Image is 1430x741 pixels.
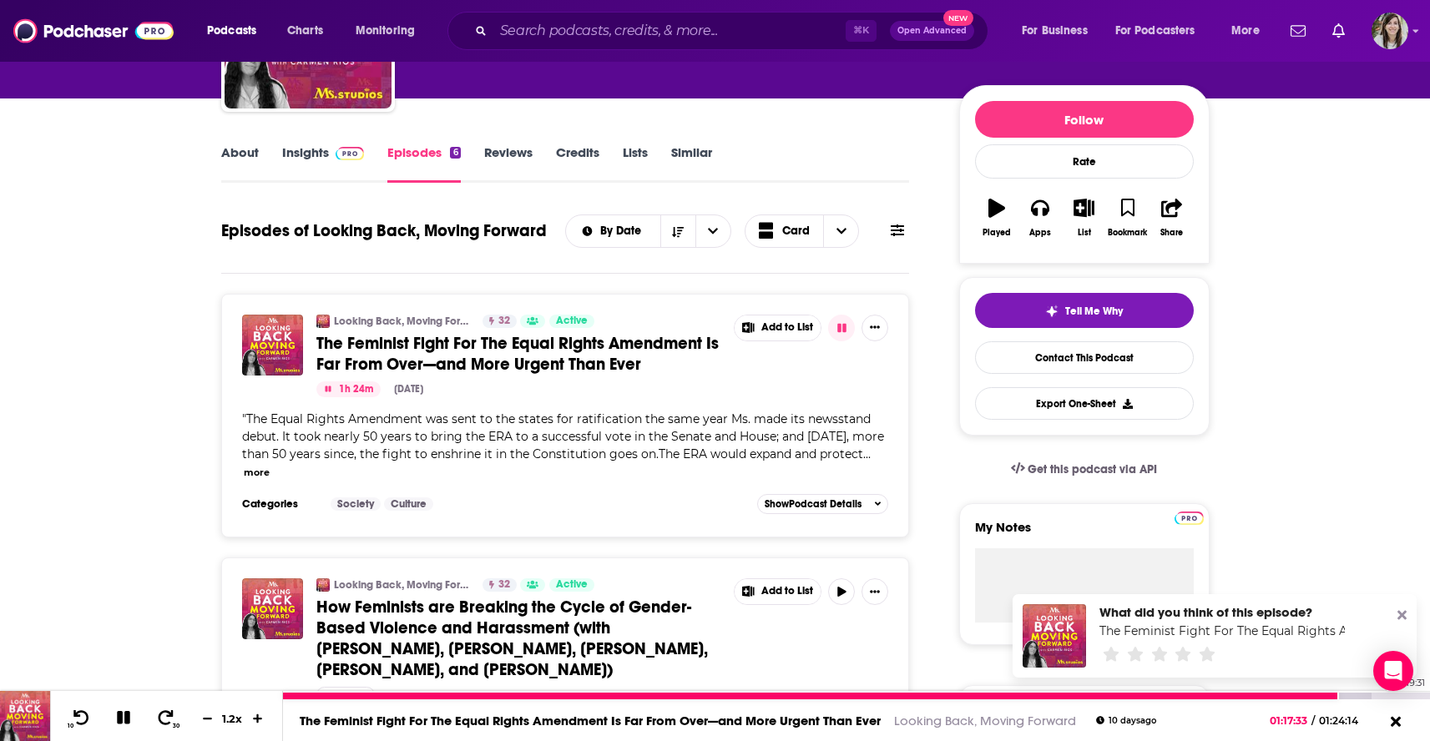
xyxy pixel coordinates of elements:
h3: Categories [242,497,317,511]
button: open menu [1104,18,1220,44]
div: Rate [975,144,1194,179]
span: Active [556,577,588,593]
span: The Equal Rights Amendment was sent to the states for ratification the same year Ms. made its new... [242,411,884,461]
img: Looking Back, Moving Forward [316,315,330,328]
a: 32 [483,315,517,328]
div: Share [1160,228,1183,238]
button: 10 [64,708,96,729]
a: Looking Back, Moving Forward [894,713,1076,728]
div: Played [983,228,1011,238]
button: Show More Button [735,579,821,604]
img: Podchaser Pro [1175,512,1204,525]
span: Charts [287,19,323,43]
span: Card [782,225,810,237]
a: Credits [556,144,599,183]
img: tell me why sparkle [1045,305,1059,318]
a: How Feminists are Breaking the Cycle of Gender-Based Violence and Harassment (with [PERSON_NAME],... [316,597,722,680]
span: Open Advanced [897,27,967,35]
span: New [943,10,973,26]
a: Podchaser - Follow, Share and Rate Podcasts [13,15,174,47]
button: open menu [1220,18,1281,44]
span: The Feminist Fight For The Equal Rights Amendment Is Far From Over—and More Urgent Than Ever [316,333,719,375]
button: 1h 5m [316,687,375,703]
div: [DATE] [388,689,417,701]
span: Active [556,313,588,330]
button: 1h 24m [316,381,381,397]
button: open menu [195,18,278,44]
a: InsightsPodchaser Pro [282,144,365,183]
a: Active [549,578,594,592]
div: 1.2 x [219,712,247,725]
button: open menu [344,18,437,44]
span: How Feminists are Breaking the Cycle of Gender-Based Violence and Harassment (with [PERSON_NAME],... [316,597,708,680]
button: Follow [975,101,1194,138]
div: Apps [1029,228,1051,238]
a: Pro website [1175,509,1204,525]
button: Sort Direction [660,215,695,247]
h2: Choose List sort [565,214,731,248]
a: Contact This Podcast [975,341,1194,374]
button: Export One-Sheet [975,387,1194,420]
a: The Feminist Fight For The Equal Rights Amendment Is Far From Over—and More Urgent Than Ever [1023,604,1086,668]
span: 01:17:33 [1270,714,1311,727]
img: Looking Back, Moving Forward [316,578,330,592]
span: Add to List [761,585,813,597]
a: Show notifications dropdown [1284,17,1312,45]
a: Society [331,497,381,511]
a: Episodes6 [387,144,460,183]
a: Looking Back, Moving Forward [334,315,472,328]
button: Bookmark [1106,188,1150,248]
button: Share [1150,188,1193,248]
span: ... [863,446,871,461]
span: Logged in as devinandrade [1372,13,1408,49]
span: For Podcasters [1115,19,1195,43]
div: 10 days ago [1096,716,1156,725]
h1: Episodes of Looking Back, Moving Forward [221,220,547,241]
span: 32 [498,577,510,593]
img: The Feminist Fight For The Equal Rights Amendment Is Far From Over—and More Urgent Than Ever [242,315,303,376]
a: About [221,144,259,183]
button: 30 [151,708,183,729]
span: Monitoring [356,19,415,43]
div: [DATE] [394,383,423,395]
button: Choose View [745,214,860,248]
span: 30 [173,723,179,729]
a: Lists [623,144,648,183]
div: 6 [450,147,460,159]
button: Show More Button [735,315,821,340]
button: tell me why sparkleTell Me Why [975,293,1194,328]
a: The Feminist Fight For The Equal Rights Amendment Is Far From Over—and More Urgent Than Ever [300,713,881,728]
span: " [242,411,884,461]
button: more [244,466,270,480]
button: Show More Button [862,578,888,605]
span: 01:24:14 [1315,714,1375,727]
button: open menu [695,215,730,247]
span: Podcasts [207,19,256,43]
a: Similar [671,144,712,183]
span: 10 [68,723,73,729]
img: User Profile [1372,13,1408,49]
span: For Business [1022,19,1088,43]
span: By Date [600,225,647,237]
span: ⌘ K [846,20,877,42]
span: More [1231,19,1260,43]
label: My Notes [975,519,1194,548]
div: Bookmark [1108,228,1147,238]
span: / [1311,714,1315,727]
span: Get this podcast via API [1028,462,1157,476]
a: Show notifications dropdown [1326,17,1352,45]
a: The Feminist Fight For The Equal Rights Amendment Is Far From Over—and More Urgent Than Ever [316,333,722,375]
a: Charts [276,18,333,44]
button: Apps [1018,188,1062,248]
a: Looking Back, Moving Forward [334,578,472,592]
a: Active [549,315,594,328]
a: Get this podcast via API [998,449,1171,490]
button: Show profile menu [1372,13,1408,49]
button: open menu [1010,18,1109,44]
button: Played [975,188,1018,248]
div: Search podcasts, credits, & more... [463,12,1004,50]
div: 01:19:31 [283,693,1430,699]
